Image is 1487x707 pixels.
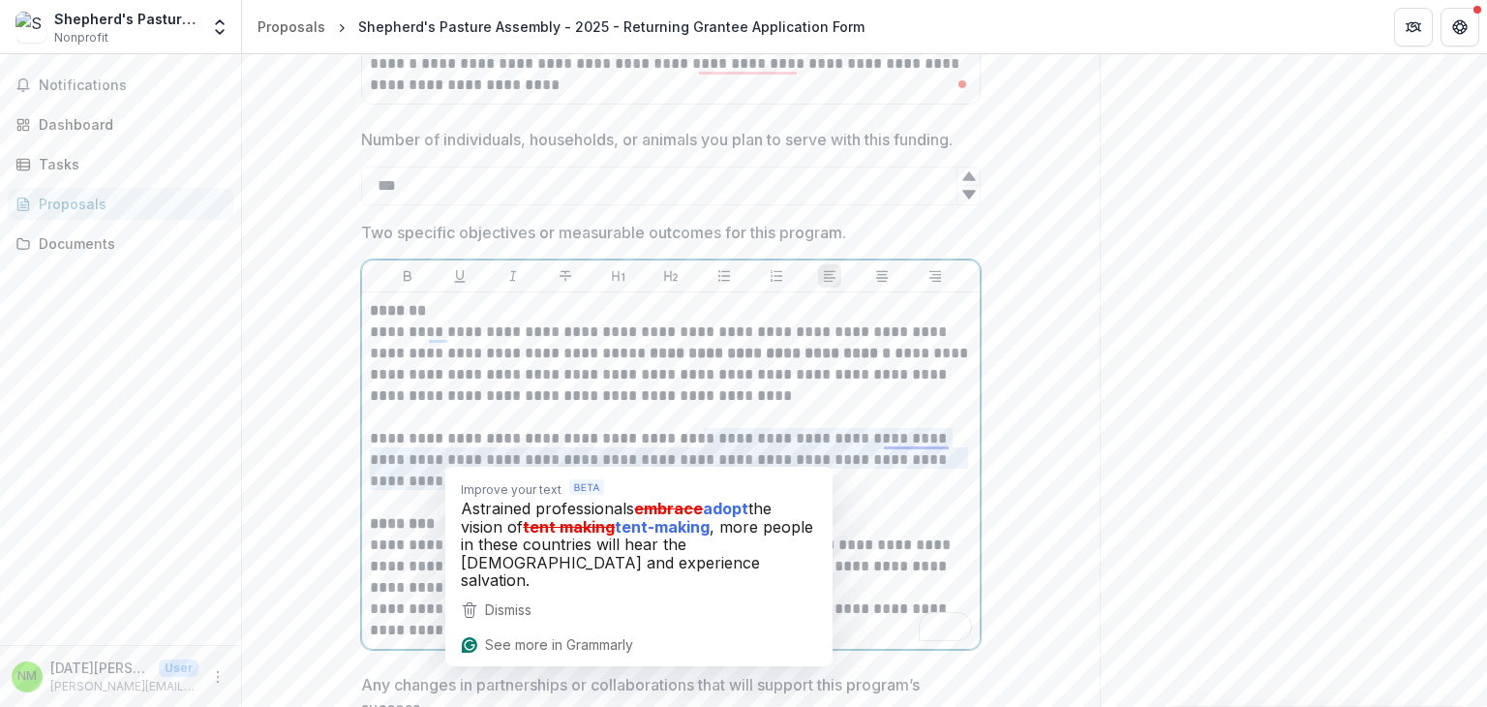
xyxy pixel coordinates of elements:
span: Notifications [39,77,226,94]
a: Proposals [250,13,333,41]
p: User [159,660,198,677]
a: Tasks [8,148,233,180]
p: [DATE][PERSON_NAME] [50,658,151,678]
img: Shepherd's Pasture Assembly [15,12,46,43]
p: Two specific objectives or measurable outcomes for this program. [361,221,846,244]
button: Open entity switcher [206,8,233,46]
p: [PERSON_NAME][EMAIL_ADDRESS][PERSON_NAME][DOMAIN_NAME] [50,678,198,695]
button: Heading 2 [659,264,683,288]
button: Get Help [1441,8,1479,46]
button: Bold [396,264,419,288]
button: Heading 1 [607,264,630,288]
a: Dashboard [8,108,233,140]
button: Align Left [818,264,841,288]
button: Bullet List [713,264,736,288]
div: Documents [39,233,218,254]
div: Dashboard [39,114,218,135]
div: Noel Monzon [17,670,37,683]
button: Align Right [924,264,947,288]
button: Underline [448,264,471,288]
a: Documents [8,228,233,260]
div: Shepherd's Pasture Assembly - 2025 - Returning Grantee Application Form [358,16,865,37]
div: Tasks [39,154,218,174]
div: Proposals [258,16,325,37]
p: Number of individuals, households, or animals you plan to serve with this funding. [361,128,953,151]
button: Partners [1394,8,1433,46]
button: Italicize [501,264,525,288]
span: Nonprofit [54,29,108,46]
button: Strike [554,264,577,288]
div: To enrich screen reader interactions, please activate Accessibility in Grammarly extension settings [370,300,972,641]
button: Ordered List [765,264,788,288]
nav: breadcrumb [250,13,872,41]
div: Shepherd's Pasture Assembly [54,9,198,29]
button: Notifications [8,70,233,101]
button: More [206,665,229,689]
button: Align Center [870,264,894,288]
a: Proposals [8,188,233,220]
div: Proposals [39,194,218,214]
